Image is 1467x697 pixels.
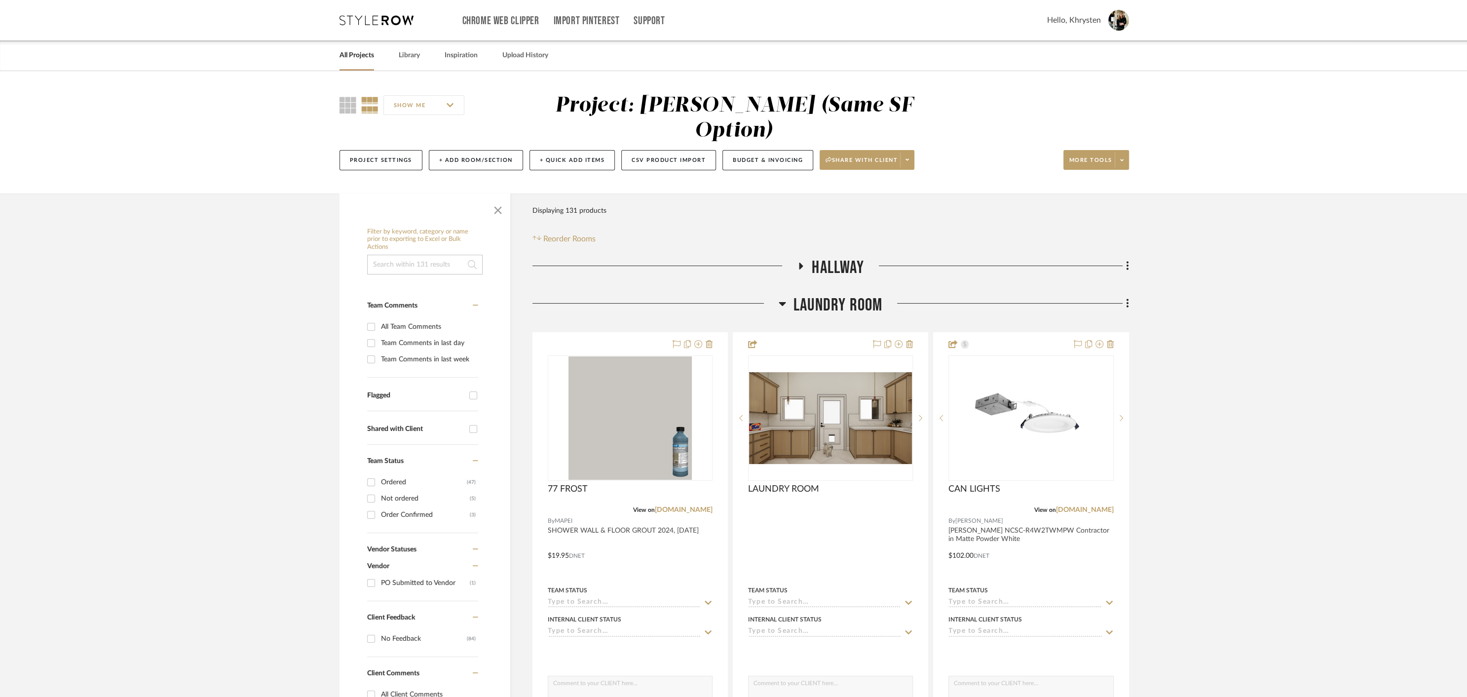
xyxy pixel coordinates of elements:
span: Client Comments [367,670,419,677]
img: 77 FROST [568,356,692,480]
div: Team Comments in last week [381,351,476,367]
span: CAN LIGHTS [948,484,1000,495]
a: Upload History [502,49,548,62]
div: Shared with Client [367,425,464,433]
input: Type to Search… [948,627,1101,637]
span: Hello, Khrysten [1047,14,1101,26]
span: Reorder Rooms [543,233,596,245]
span: Client Feedback [367,614,415,621]
div: (47) [467,474,476,490]
span: Team Status [367,458,404,465]
input: Type to Search… [548,598,701,608]
a: Chrome Web Clipper [462,17,539,25]
img: avatar [1108,10,1129,31]
div: All Team Comments [381,319,476,335]
button: Project Settings [339,150,422,170]
span: MAPEI [555,516,572,526]
div: Internal Client Status [948,615,1022,624]
button: + Quick Add Items [529,150,615,170]
div: (1) [470,575,476,591]
img: CAN LIGHTS [969,356,1092,480]
a: Support [634,17,665,25]
a: Inspiration [445,49,478,62]
button: More tools [1063,150,1129,170]
button: Close [488,198,508,218]
button: Budget & Invoicing [722,150,813,170]
button: Share with client [820,150,914,170]
div: Team Status [948,586,988,595]
div: Flagged [367,391,464,400]
a: Import Pinterest [553,17,619,25]
span: LAUNDRY ROOM [748,484,819,495]
a: Library [399,49,420,62]
span: By [948,516,955,526]
span: [PERSON_NAME] [955,516,1003,526]
div: Ordered [381,474,467,490]
button: Reorder Rooms [532,233,596,245]
input: Type to Search… [748,627,901,637]
div: Project: [PERSON_NAME] (Same SF Option) [555,95,913,141]
div: Order Confirmed [381,507,470,523]
input: Type to Search… [748,598,901,608]
span: View on [1034,507,1056,513]
div: Team Status [548,586,587,595]
div: Displaying 131 products [532,201,606,221]
span: Laundry Room [793,295,882,316]
div: Team Comments in last day [381,335,476,351]
div: Internal Client Status [548,615,621,624]
input: Type to Search… [548,627,701,637]
span: Team Comments [367,302,417,309]
span: Vendor Statuses [367,546,416,553]
span: More tools [1069,156,1112,171]
input: Search within 131 results [367,255,483,274]
button: CSV Product Import [621,150,716,170]
div: (5) [470,491,476,506]
span: By [548,516,555,526]
a: [DOMAIN_NAME] [655,506,713,513]
span: View on [633,507,655,513]
input: Type to Search… [948,598,1101,608]
div: (3) [470,507,476,523]
h6: Filter by keyword, category or name prior to exporting to Excel or Bulk Actions [367,228,483,251]
img: LAUNDRY ROOM [749,372,912,464]
div: Internal Client Status [748,615,822,624]
div: No Feedback [381,631,467,647]
div: Team Status [748,586,788,595]
div: (84) [467,631,476,647]
span: Hallway [812,257,864,278]
span: Vendor [367,563,389,570]
a: All Projects [339,49,374,62]
a: [DOMAIN_NAME] [1056,506,1114,513]
button: + Add Room/Section [429,150,523,170]
span: Share with client [826,156,898,171]
div: Not ordered [381,491,470,506]
div: PO Submitted to Vendor [381,575,470,591]
span: 77 FROST [548,484,588,495]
